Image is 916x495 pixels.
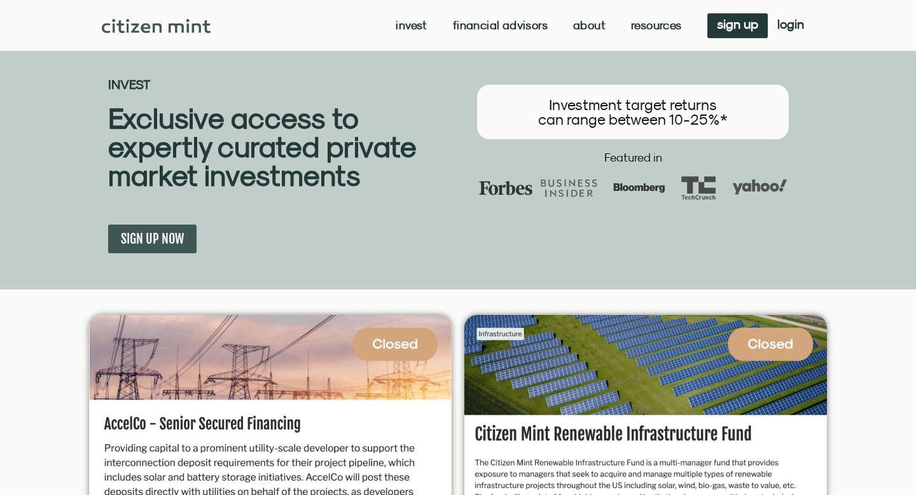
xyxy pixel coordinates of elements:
span: sign up [717,20,758,29]
nav: Menu [396,19,681,32]
a: Financial Advisors [453,19,548,32]
span: login [777,20,804,29]
a: sign up [707,13,768,38]
a: Resources [631,19,682,32]
span: SIGN UP NOW [121,231,184,247]
h3: Investment target returns can range between 10-25%* [490,97,776,127]
img: Citizen Mint [102,19,211,33]
h2: Featured in [464,152,801,164]
a: login [768,13,814,38]
a: About [573,19,606,32]
h2: INVEST [108,78,458,91]
b: Exclusive access to expertly curated private market investments [108,101,416,192]
a: SIGN UP NOW [108,225,197,253]
a: Invest [396,19,427,32]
